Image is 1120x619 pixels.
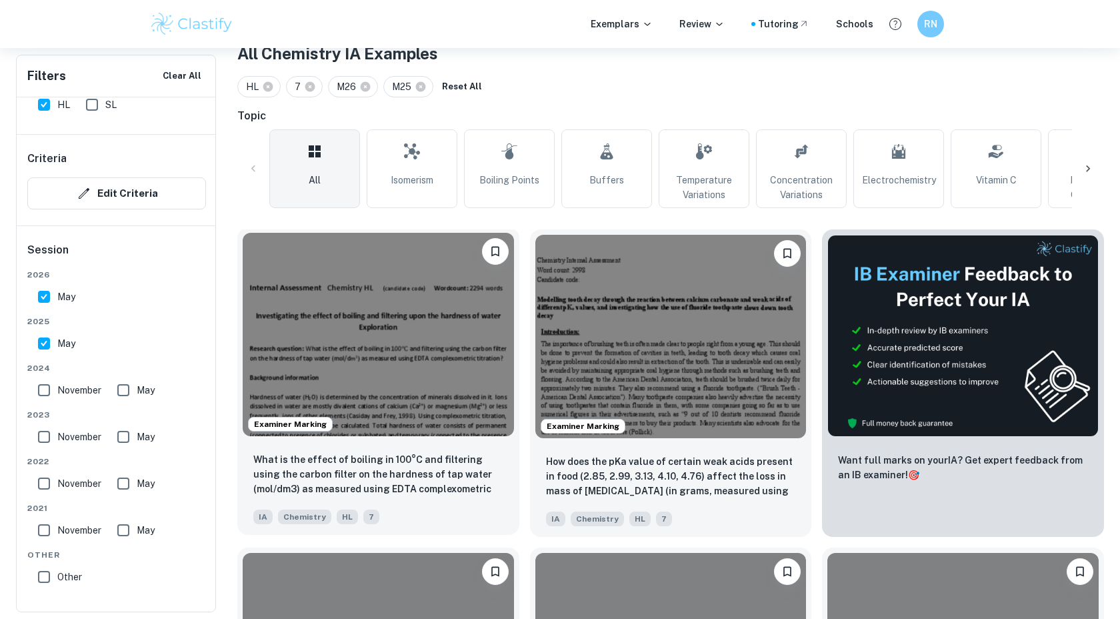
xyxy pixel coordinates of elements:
span: 7 [295,79,307,94]
span: M26 [337,79,362,94]
span: All [309,173,321,187]
span: November [57,430,101,444]
span: HL [337,510,358,524]
span: May [137,430,155,444]
p: Review [679,17,725,31]
span: IA [546,512,565,526]
span: Examiner Marking [249,418,332,430]
p: How does the pKa value of certain weak acids present in food (2.85, 2.99, 3.13, 4.10, 4.76) affec... [546,454,796,500]
span: 7 [656,512,672,526]
img: Clastify logo [149,11,234,37]
button: Bookmark [482,238,509,265]
button: Bookmark [1067,558,1093,585]
button: Help and Feedback [884,13,907,35]
span: M25 [392,79,417,94]
span: 7 [363,510,379,524]
span: Other [57,570,82,584]
a: Schools [836,17,873,31]
span: 2025 [27,316,206,328]
img: Thumbnail [827,235,1099,437]
span: 2026 [27,269,206,281]
p: What is the effect of boiling in 100°C and filtering using the carbon filter on the hardness of t... [253,452,503,498]
span: Buffers [589,173,624,187]
span: Vitamin C [976,173,1017,187]
span: Other [27,549,206,561]
div: 7 [286,76,323,97]
img: Chemistry IA example thumbnail: How does the pKa value of certain weak a [535,235,807,438]
span: May [137,523,155,538]
span: Concentration Variations [762,173,841,202]
div: M26 [328,76,378,97]
span: HL [246,79,265,94]
button: Bookmark [774,558,801,585]
div: HL [237,76,281,97]
p: Exemplars [591,17,653,31]
span: Isomerism [391,173,433,187]
span: 2023 [27,409,206,421]
h1: All Chemistry IA Examples [237,41,1104,65]
span: November [57,523,101,538]
button: Reset All [439,77,485,97]
span: 2022 [27,456,206,468]
span: 2021 [27,502,206,514]
h6: RN [923,17,939,31]
a: Examiner MarkingBookmarkWhat is the effect of boiling in 100°C and filtering using the carbon fil... [237,229,519,537]
h6: Filters [27,67,66,85]
button: Clear All [159,66,205,86]
span: HL [57,97,70,112]
span: May [137,383,155,398]
img: Chemistry IA example thumbnail: What is the effect of boiling in 100°C a [243,233,514,436]
span: November [57,383,101,398]
p: Want full marks on your IA ? Get expert feedback from an IB examiner! [838,453,1088,482]
span: November [57,476,101,491]
span: Temperature Variations [665,173,743,202]
h6: Topic [237,108,1104,124]
span: 2024 [27,362,206,374]
button: Bookmark [774,240,801,267]
span: Examiner Marking [541,420,625,432]
span: Electrochemistry [862,173,936,187]
a: Tutoring [758,17,809,31]
a: Examiner MarkingBookmarkHow does the pKa value of certain weak acids present in food (2.85, 2.99,... [530,229,812,537]
button: RN [917,11,944,37]
span: IA [253,510,273,524]
span: May [137,476,155,491]
span: Chemistry [571,512,624,526]
span: HL [629,512,651,526]
h6: Session [27,242,206,269]
span: May [57,289,75,304]
span: May [57,336,75,351]
button: Edit Criteria [27,177,206,209]
span: SL [105,97,117,112]
button: Bookmark [482,558,509,585]
span: 🎯 [908,470,919,480]
h6: Criteria [27,151,67,167]
a: ThumbnailWant full marks on yourIA? Get expert feedback from an IB examiner! [822,229,1104,537]
span: Boiling Points [479,173,539,187]
span: Chemistry [278,510,331,524]
div: M25 [383,76,433,97]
